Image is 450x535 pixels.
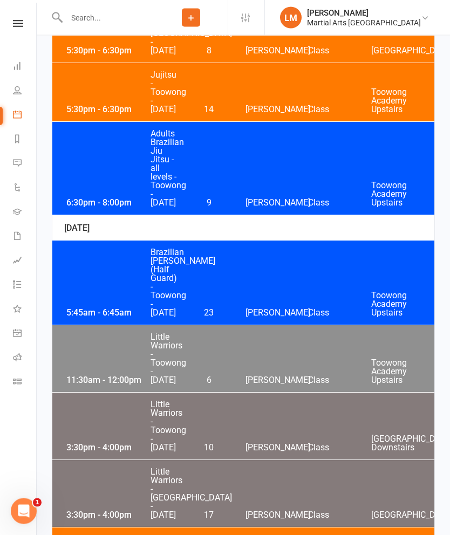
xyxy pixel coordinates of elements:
[13,346,37,371] a: Roll call kiosk mode
[64,511,150,520] div: 3:30pm - 4:00pm
[246,199,309,208] span: [PERSON_NAME]
[308,106,371,114] span: Class
[64,444,150,452] div: 3:30pm - 4:00pm
[13,104,37,128] a: Calendar
[150,130,181,208] span: Adults Brazilian Jiu Jitsu - all levels - Toowong - [DATE]
[64,309,150,318] div: 5:45am - 6:45am
[13,371,37,395] a: Class kiosk mode
[308,511,371,520] span: Class
[181,199,237,208] span: 9
[371,435,434,452] span: [GEOGRAPHIC_DATA] Downstairs
[308,444,371,452] span: Class
[150,468,181,520] span: Little Warriors - [GEOGRAPHIC_DATA] - [DATE]
[246,47,309,56] span: [PERSON_NAME]
[181,511,237,520] span: 17
[371,182,434,208] span: Toowong Academy Upstairs
[246,444,309,452] span: [PERSON_NAME]
[150,71,181,114] span: Jujitsu - Toowong - [DATE]
[13,322,37,346] a: General attendance kiosk mode
[280,7,302,29] div: LM
[33,498,42,507] span: 1
[150,401,181,452] span: Little Warriors - Toowong - [DATE]
[13,55,37,79] a: Dashboard
[11,498,37,524] iframe: Intercom live chat
[181,106,237,114] span: 14
[181,444,237,452] span: 10
[371,359,434,385] span: Toowong Academy Upstairs
[64,106,150,114] div: 5:30pm - 6:30pm
[150,333,181,385] span: Little Warriors - Toowong - [DATE]
[246,309,309,318] span: [PERSON_NAME]
[307,18,421,28] div: Martial Arts [GEOGRAPHIC_DATA]
[371,292,434,318] span: Toowong Academy Upstairs
[64,47,150,56] div: 5:30pm - 6:30pm
[63,10,154,25] input: Search...
[246,376,309,385] span: [PERSON_NAME]
[308,47,371,56] span: Class
[308,376,371,385] span: Class
[246,106,309,114] span: [PERSON_NAME]
[307,8,421,18] div: [PERSON_NAME]
[13,79,37,104] a: People
[181,309,237,318] span: 23
[13,298,37,322] a: What's New
[64,376,150,385] div: 11:30am - 12:00pm
[371,88,434,114] span: Toowong Academy Upstairs
[13,249,37,273] a: Assessments
[181,376,237,385] span: 6
[13,128,37,152] a: Reports
[371,47,434,56] span: [GEOGRAPHIC_DATA]
[52,216,434,241] div: [DATE]
[308,199,371,208] span: Class
[181,47,237,56] span: 8
[371,511,434,520] span: [GEOGRAPHIC_DATA]
[308,309,371,318] span: Class
[246,511,309,520] span: [PERSON_NAME]
[150,249,181,318] span: Brazilian [PERSON_NAME] (Half Guard) - Toowong - [DATE]
[64,199,150,208] div: 6:30pm - 8:00pm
